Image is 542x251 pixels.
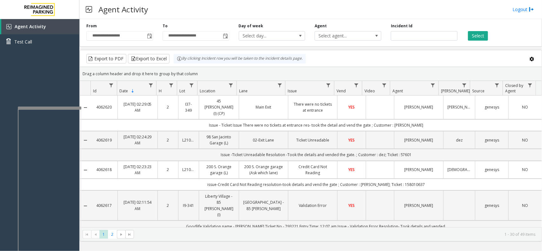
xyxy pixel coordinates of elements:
[130,89,135,94] span: Sortable
[352,81,361,89] a: Vend Filter Menu
[125,230,134,239] span: Go to the last page
[15,23,46,30] span: Agent Activity
[479,202,505,208] a: genesys
[529,6,534,13] img: logout
[512,104,538,110] a: NO
[203,98,235,116] a: 45 [PERSON_NAME] (I) (CP)
[292,137,333,143] a: Ticket Unreadable
[398,202,439,208] a: [PERSON_NAME]
[163,23,168,29] label: To
[99,230,108,239] span: Page 1
[341,202,362,208] a: YES
[95,167,114,173] a: 4062618
[447,104,471,110] a: [PERSON_NAME]
[108,230,117,239] span: Page 2
[392,88,403,94] span: Agent
[91,179,542,190] td: issue-Credit Card Not Reading resolution-took details and vend the gate ; Customer : [PERSON_NAME...
[200,88,215,94] span: Location
[86,23,97,29] label: From
[162,167,174,173] a: 2
[398,104,439,110] a: [PERSON_NAME]
[292,164,333,176] a: Credit Card Not Reading
[162,104,174,110] a: 2
[91,221,542,232] td: Goodlife Validation name - [PERSON_NAME] Ticket No.- 793221 Entry Time: 12:07 am Issue - Validati...
[288,88,297,94] span: Issue
[341,137,362,143] a: YES
[162,137,174,143] a: 2
[122,164,154,176] a: [DATE] 02:23:23 AM
[14,38,32,45] span: Test Call
[182,202,195,208] a: I9-341
[349,167,355,172] span: YES
[398,137,439,143] a: [PERSON_NAME]
[315,23,327,29] label: Agent
[292,101,333,113] a: There were no tickets at entrance
[398,167,439,173] a: [PERSON_NAME]
[1,19,79,34] a: Agent Activity
[86,2,92,17] img: pageIcon
[80,168,91,173] a: Collapse Details
[292,202,333,208] a: Validation Error
[429,81,437,89] a: Agent Filter Menu
[146,31,153,40] span: Toggle popup
[95,137,114,143] a: 4062619
[174,54,306,63] div: By clicking Incident row you will be taken to the incident details page.
[324,81,333,89] a: Issue Filter Menu
[512,167,538,173] a: NO
[349,203,355,208] span: YES
[138,232,535,237] kendo-pager-info: 1 - 30 of 49 items
[6,24,11,29] img: 'icon'
[479,104,505,110] a: genesys
[522,167,528,172] span: NO
[522,203,528,208] span: NO
[95,104,114,110] a: 4062620
[122,134,154,146] a: [DATE] 02:24:29 AM
[80,105,91,110] a: Collapse Details
[159,88,162,94] span: H
[243,104,284,110] a: Main Exit
[177,56,182,61] img: infoIcon.svg
[222,31,229,40] span: Toggle popup
[80,81,542,227] div: Data table
[182,167,195,173] a: L21086700
[341,104,362,110] a: YES
[167,81,175,89] a: H Filter Menu
[522,104,528,110] span: NO
[162,202,174,208] a: 2
[512,202,538,208] a: NO
[243,164,284,176] a: 200 S. Orange garage (Ask which lane)
[95,2,151,17] h3: Agent Activity
[341,167,362,173] a: YES
[479,137,505,143] a: genesys
[512,137,538,143] a: NO
[472,88,485,94] span: Source
[187,81,196,89] a: Lot Filter Menu
[468,31,488,41] button: Select
[203,164,235,176] a: 200 S. Orange garage (L)
[182,101,195,113] a: I37-349
[365,88,375,94] span: Video
[119,232,124,237] span: Go to the next page
[349,137,355,143] span: YES
[91,149,542,161] td: Issue -Ticket Unreadable Resolution -Took the details and vended the gate. ; Customer : dez; Tick...
[493,81,501,89] a: Source Filter Menu
[117,230,125,239] span: Go to the next page
[512,6,534,13] a: Logout
[179,88,185,94] span: Lot
[122,199,154,211] a: [DATE] 02:11:54 AM
[80,68,542,79] div: Drag a column header and drop it here to group by that column
[349,104,355,110] span: YES
[86,54,126,63] button: Export to PDF
[391,23,412,29] label: Incident Id
[119,88,128,94] span: Date
[337,88,346,94] span: Vend
[315,31,368,40] span: Select agent...
[526,81,534,89] a: Closed by Agent Filter Menu
[203,193,235,218] a: Liberty Village - 85 [PERSON_NAME] (I)
[447,167,471,173] a: [DEMOGRAPHIC_DATA]
[447,137,471,143] a: dez
[275,81,284,89] a: Lane Filter Menu
[107,81,116,89] a: Id Filter Menu
[505,83,523,94] span: Closed by Agent
[239,23,264,29] label: Day of week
